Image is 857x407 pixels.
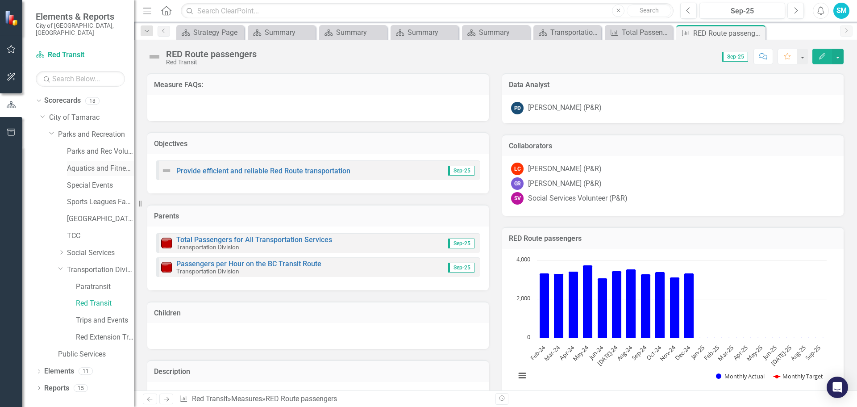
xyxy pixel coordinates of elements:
[789,344,807,362] text: Aug-25
[193,27,242,38] div: Strategy Page
[448,166,474,176] span: Sep-25
[583,265,593,338] path: May-24, 3,729. Monthly Actual.
[49,113,134,123] a: City of Tamarac
[36,22,125,37] small: City of [GEOGRAPHIC_DATA], [GEOGRAPHIC_DATA]
[161,165,172,176] img: Not Defined
[658,343,678,362] text: Nov-24
[67,231,134,241] a: TCC
[448,263,474,273] span: Sep-25
[176,260,321,268] a: Passengers per Hour on the BC Transit Route
[36,50,125,60] a: Red Transit
[761,344,778,361] text: Jun-25
[587,343,605,361] text: Jun-24
[815,337,824,338] path: Sep-25, 2.07. Monthly Actual.
[550,27,599,38] div: Transportation - Program Description (7050)
[688,344,706,361] text: Jan-25
[67,147,134,157] a: Parks and Rec Volunteers
[630,343,649,362] text: Sep-24
[58,130,134,140] a: Parks and Recreation
[67,164,134,174] a: Aquatics and Fitness Center
[464,27,528,38] a: Summary
[732,344,749,361] text: Apr-25
[542,343,562,362] text: Mar-24
[393,27,456,38] a: Summary
[699,337,708,338] path: Jan-25, 2.07. Monthly Actual.
[511,192,524,205] div: SV
[716,344,735,362] text: Mar-25
[827,377,848,398] div: Open Intercom Messenger
[527,333,530,341] text: 0
[154,81,482,89] h3: Measure FAQs:
[716,372,764,380] button: Show Monthly Actual
[757,337,766,338] path: May-25, 2.07. Monthly Actual.
[713,337,722,338] path: Feb-25, 2.07. Monthly Actual.
[540,273,549,338] path: Feb-24, 3,327. Monthly Actual.
[192,394,228,403] a: Red Transit
[769,344,793,367] text: [DATE]-25
[511,163,524,175] div: LC
[509,235,837,243] h3: RED Route passengers
[67,265,134,275] a: Transportation Division
[540,265,824,338] g: Monthly Actual, series 1 of 2. Bar series with 20 bars.
[511,256,831,390] svg: Interactive chart
[557,343,576,361] text: Apr-24
[58,349,134,360] a: Public Services
[266,394,337,403] div: RED Route passengers
[154,309,482,317] h3: Children
[67,197,134,207] a: Sports Leagues Facilities Fields
[74,384,88,392] div: 15
[79,368,93,375] div: 11
[176,235,332,244] a: Total Passengers for All Transportation Services
[745,344,764,363] text: May-25
[231,394,262,403] a: Measures
[479,27,528,38] div: Summary
[528,164,602,174] div: [PERSON_NAME] (P&R)
[615,343,634,362] text: Aug-24
[598,278,607,338] path: Jun-24, 3,075. Monthly Actual.
[693,28,763,39] div: RED Route passengers
[76,332,134,343] a: Red Extension Transit
[76,315,134,326] a: Trips and Events
[627,4,671,17] button: Search
[265,27,313,38] div: Summary
[76,282,134,292] a: Paratransit
[336,27,385,38] div: Summary
[722,52,748,62] span: Sep-25
[509,81,837,89] h3: Data Analyst
[645,343,663,361] text: Oct-24
[76,298,134,309] a: Red Transit
[176,167,350,175] a: Provide efficient and reliable Red Route transportation
[595,343,620,367] text: [DATE]-24
[516,294,530,302] text: 2,000
[509,142,837,150] h3: Collaborators
[554,273,564,338] path: Mar-24, 3,295. Monthly Actual.
[528,179,602,189] div: [PERSON_NAME] (P&R)
[516,369,528,382] button: View chart menu, Chart
[36,71,125,87] input: Search Below...
[607,27,670,38] a: Total Passengers for All Transportation Services
[176,268,239,275] small: Transportation Division
[612,271,622,338] path: Jul-24, 3,427. Monthly Actual.
[147,50,162,64] img: Not Defined
[569,271,578,338] path: Apr-24, 3,422. Monthly Actual.
[655,272,665,338] path: Oct-24, 3,397. Monthly Actual.
[536,27,599,38] a: Transportation - Program Description (7050)
[803,344,822,362] text: Sep-25
[44,383,69,394] a: Reports
[161,238,172,248] img: Below target
[4,10,20,25] img: ClearPoint Strategy
[641,274,651,338] path: Sep-24, 3,280. Monthly Actual.
[511,102,524,114] div: PD
[742,337,751,338] path: Apr-25, 2.07. Monthly Actual.
[166,49,257,59] div: RED Route passengers
[833,3,849,19] button: SM
[640,7,659,14] span: Search
[670,277,680,338] path: Nov-24, 3,108. Monthly Actual.
[448,239,474,248] span: Sep-25
[85,97,100,105] div: 18
[154,368,482,376] h3: Description
[154,140,482,148] h3: Objectives
[786,337,795,338] path: Jul-25, 2.07. Monthly Actual.
[626,269,636,338] path: Aug-24, 3,520. Monthly Actual.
